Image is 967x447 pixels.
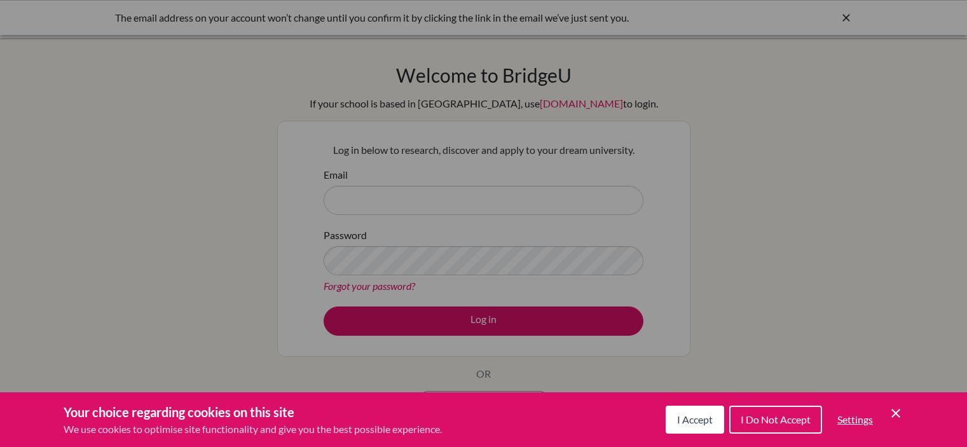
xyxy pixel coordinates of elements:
[677,413,713,425] span: I Accept
[827,407,883,432] button: Settings
[888,406,903,421] button: Save and close
[64,402,442,422] h3: Your choice regarding cookies on this site
[837,413,873,425] span: Settings
[64,422,442,437] p: We use cookies to optimise site functionality and give you the best possible experience.
[729,406,822,434] button: I Do Not Accept
[666,406,724,434] button: I Accept
[741,413,811,425] span: I Do Not Accept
